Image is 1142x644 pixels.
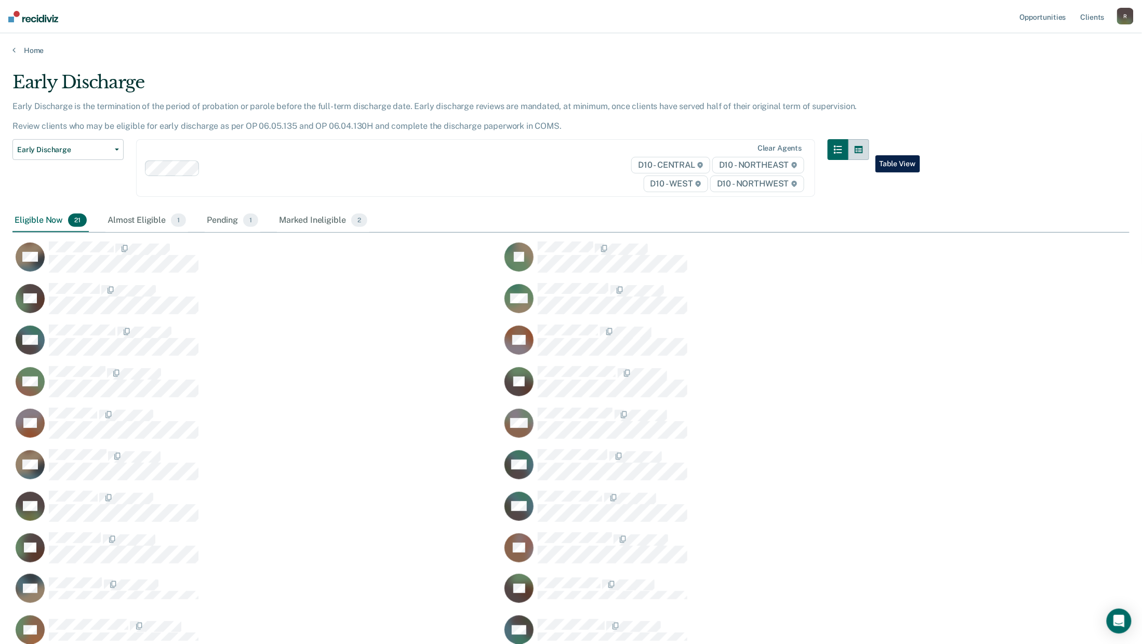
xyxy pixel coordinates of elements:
div: Early Discharge [12,72,869,101]
div: Almost Eligible1 [105,209,188,232]
div: CaseloadOpportunityCell-0928002 [501,283,990,324]
div: CaseloadOpportunityCell-0672001 [501,324,990,366]
img: Recidiviz [8,11,58,22]
div: Pending1 [205,209,260,232]
span: D10 - WEST [644,176,708,192]
div: CaseloadOpportunityCell-0568746 [12,324,501,366]
div: Marked Ineligible2 [277,209,369,232]
span: D10 - NORTHWEST [710,176,804,192]
div: CaseloadOpportunityCell-0822714 [501,573,990,615]
span: D10 - CENTRAL [631,157,710,173]
div: CaseloadOpportunityCell-0433875 [12,283,501,324]
span: 21 [68,213,87,227]
div: CaseloadOpportunityCell-0494516 [501,241,990,283]
div: CaseloadOpportunityCell-0325022 [12,366,501,407]
span: 1 [171,213,186,227]
p: Early Discharge is the termination of the period of probation or parole before the full-term disc... [12,101,857,131]
div: CaseloadOpportunityCell-0796992 [12,490,501,532]
div: CaseloadOpportunityCell-0833187 [12,532,501,573]
div: CaseloadOpportunityCell-0816004 [12,449,501,490]
button: R [1117,8,1134,24]
div: Eligible Now21 [12,209,89,232]
div: CaseloadOpportunityCell-0891005 [501,449,990,490]
span: D10 - NORTHEAST [712,157,804,173]
span: Early Discharge [17,145,111,154]
button: Early Discharge [12,139,124,160]
div: CaseloadOpportunityCell-0567232 [12,407,501,449]
div: CaseloadOpportunityCell-0741580 [501,490,990,532]
span: 1 [243,213,258,227]
div: CaseloadOpportunityCell-0859800 [12,573,501,615]
span: 2 [351,213,367,227]
div: CaseloadOpportunityCell-0791791 [501,366,990,407]
div: CaseloadOpportunityCell-0935807 [501,532,990,573]
a: Home [12,46,1130,55]
div: Clear agents [758,144,802,153]
div: CaseloadOpportunityCell-0814390 [501,407,990,449]
div: CaseloadOpportunityCell-0520456 [12,241,501,283]
div: Open Intercom Messenger [1107,609,1132,634]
